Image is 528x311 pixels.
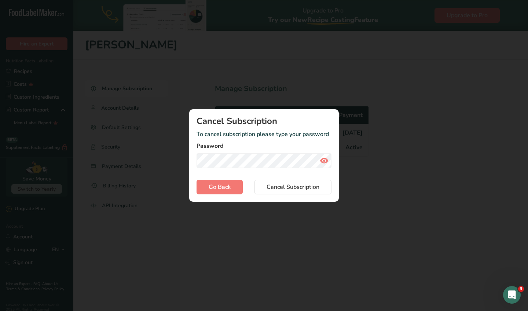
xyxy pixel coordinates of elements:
[518,286,524,292] span: 3
[197,142,331,150] label: Password
[267,183,319,191] span: Cancel Subscription
[209,183,231,191] span: Go Back
[197,130,331,139] p: To cancel subscription please type your password
[503,286,521,304] iframe: Intercom live chat
[254,180,331,194] button: Cancel Subscription
[197,117,331,125] h1: Cancel Subscription
[197,180,243,194] button: Go Back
